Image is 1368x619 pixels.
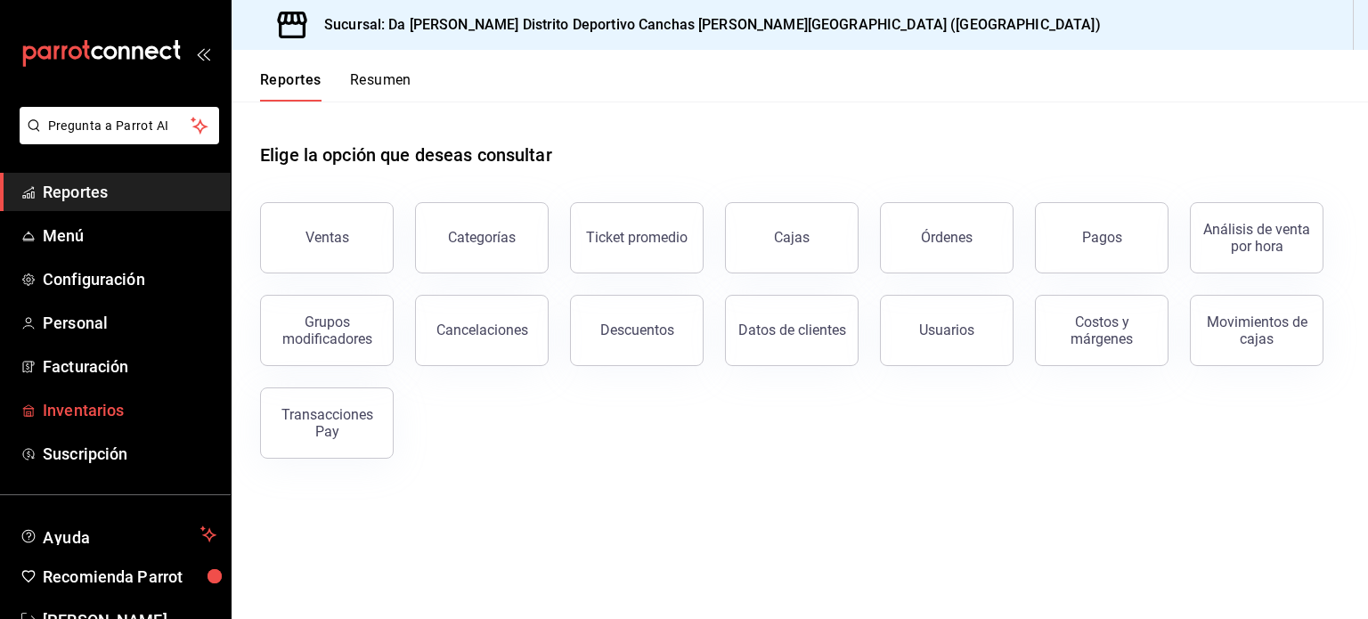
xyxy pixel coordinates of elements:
[43,354,216,379] span: Facturación
[43,180,216,204] span: Reportes
[1035,295,1168,366] button: Costos y márgenes
[272,314,382,347] div: Grupos modificadores
[20,107,219,144] button: Pregunta a Parrot AI
[415,202,549,273] button: Categorías
[725,295,859,366] button: Datos de clientes
[1190,295,1323,366] button: Movimientos de cajas
[260,71,322,102] button: Reportes
[43,224,216,248] span: Menú
[448,229,516,246] div: Categorías
[880,295,1014,366] button: Usuarios
[43,311,216,335] span: Personal
[919,322,974,338] div: Usuarios
[350,71,411,102] button: Resumen
[774,229,810,246] div: Cajas
[1046,314,1157,347] div: Costos y márgenes
[43,442,216,466] span: Suscripción
[586,229,688,246] div: Ticket promedio
[921,229,973,246] div: Órdenes
[1201,221,1312,255] div: Análisis de venta por hora
[260,142,552,168] h1: Elige la opción que deseas consultar
[48,117,191,135] span: Pregunta a Parrot AI
[260,387,394,459] button: Transacciones Pay
[12,129,219,148] a: Pregunta a Parrot AI
[1190,202,1323,273] button: Análisis de venta por hora
[1201,314,1312,347] div: Movimientos de cajas
[305,229,349,246] div: Ventas
[310,14,1101,36] h3: Sucursal: Da [PERSON_NAME] Distrito Deportivo Canchas [PERSON_NAME][GEOGRAPHIC_DATA] ([GEOGRAPHIC...
[1035,202,1168,273] button: Pagos
[1082,229,1122,246] div: Pagos
[725,202,859,273] button: Cajas
[600,322,674,338] div: Descuentos
[43,565,216,589] span: Recomienda Parrot
[260,71,411,102] div: navigation tabs
[260,202,394,273] button: Ventas
[738,322,846,338] div: Datos de clientes
[570,202,704,273] button: Ticket promedio
[570,295,704,366] button: Descuentos
[43,267,216,291] span: Configuración
[260,295,394,366] button: Grupos modificadores
[272,406,382,440] div: Transacciones Pay
[415,295,549,366] button: Cancelaciones
[436,322,528,338] div: Cancelaciones
[196,46,210,61] button: open_drawer_menu
[880,202,1014,273] button: Órdenes
[43,524,193,545] span: Ayuda
[43,398,216,422] span: Inventarios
